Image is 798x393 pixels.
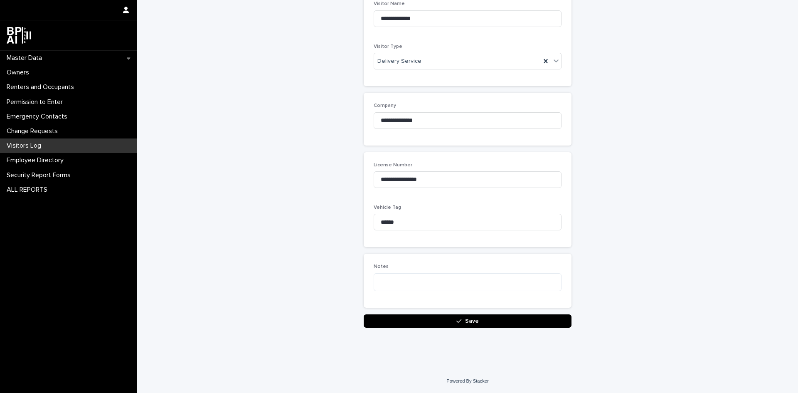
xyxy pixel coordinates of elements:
[374,44,402,49] span: Visitor Type
[377,57,421,66] span: Delivery Service
[3,142,48,150] p: Visitors Log
[3,69,36,77] p: Owners
[374,264,389,269] span: Notes
[3,83,81,91] p: Renters and Occupants
[3,171,77,179] p: Security Report Forms
[374,1,405,6] span: Visitor Name
[3,127,64,135] p: Change Requests
[3,113,74,121] p: Emergency Contacts
[364,314,571,328] button: Save
[7,27,31,44] img: dwgmcNfxSF6WIOOXiGgu
[465,318,479,324] span: Save
[446,378,488,383] a: Powered By Stacker
[374,205,401,210] span: Vehicle Tag
[374,163,412,168] span: License Number
[3,186,54,194] p: ALL REPORTS
[374,103,396,108] span: Company
[3,98,69,106] p: Permission to Enter
[3,54,49,62] p: Master Data
[3,156,70,164] p: Employee Directory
